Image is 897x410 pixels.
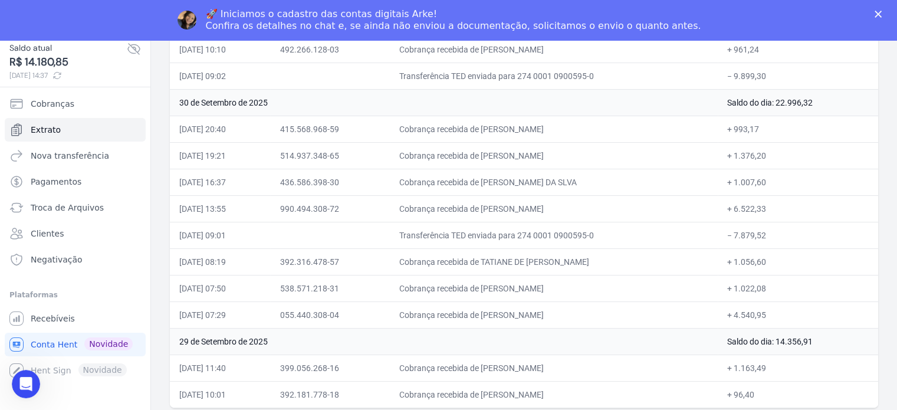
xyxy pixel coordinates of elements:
[390,381,718,408] td: Cobrança recebida de [PERSON_NAME]
[31,202,104,214] span: Troca de Arquivos
[390,116,718,142] td: Cobrança recebida de [PERSON_NAME]
[31,98,74,110] span: Cobranças
[390,355,718,381] td: Cobrança recebida de [PERSON_NAME]
[170,328,718,355] td: 29 de Setembro de 2025
[390,36,718,63] td: Cobrança recebida de [PERSON_NAME]
[170,36,270,63] td: [DATE] 10:10
[718,275,878,301] td: + 1.022,08
[170,63,270,89] td: [DATE] 09:02
[390,195,718,222] td: Cobrança recebida de [PERSON_NAME]
[718,142,878,169] td: + 1.376,20
[390,63,718,89] td: Transferência TED enviada para 274 0001 0900595-0
[170,89,718,116] td: 30 de Setembro de 2025
[170,355,270,381] td: [DATE] 11:40
[390,275,718,301] td: Cobrança recebida de [PERSON_NAME]
[31,254,83,265] span: Negativação
[9,288,141,302] div: Plataformas
[31,176,81,188] span: Pagamentos
[718,63,878,89] td: − 9.899,30
[31,313,75,324] span: Recebíveis
[5,222,146,245] a: Clientes
[5,196,146,219] a: Troca de Arquivos
[718,248,878,275] td: + 1.056,60
[170,275,270,301] td: [DATE] 07:50
[31,228,64,240] span: Clientes
[9,92,141,382] nav: Sidebar
[270,275,390,301] td: 538.571.218-31
[178,11,196,29] img: Profile image for Adriane
[390,301,718,328] td: Cobrança recebida de [PERSON_NAME]
[718,328,878,355] td: Saldo do dia: 14.356,91
[5,248,146,271] a: Negativação
[270,248,390,275] td: 392.316.478-57
[9,54,127,70] span: R$ 14.180,85
[270,355,390,381] td: 399.056.268-16
[718,355,878,381] td: + 1.163,49
[718,301,878,328] td: + 4.540,95
[84,337,133,350] span: Novidade
[5,307,146,330] a: Recebíveis
[12,370,40,398] iframe: Intercom live chat
[270,381,390,408] td: 392.181.778-18
[170,301,270,328] td: [DATE] 07:29
[170,116,270,142] td: [DATE] 20:40
[718,36,878,63] td: + 961,24
[9,70,127,81] span: [DATE] 14:37
[875,11,886,18] div: Fechar
[9,42,127,54] span: Saldo atual
[718,116,878,142] td: + 993,17
[170,222,270,248] td: [DATE] 09:01
[31,339,77,350] span: Conta Hent
[5,118,146,142] a: Extrato
[5,92,146,116] a: Cobranças
[170,381,270,408] td: [DATE] 10:01
[31,124,61,136] span: Extrato
[390,222,718,248] td: Transferência TED enviada para 274 0001 0900595-0
[5,144,146,168] a: Nova transferência
[270,116,390,142] td: 415.568.968-59
[390,169,718,195] td: Cobrança recebida de [PERSON_NAME] DA SLVA
[718,169,878,195] td: + 1.007,60
[718,89,878,116] td: Saldo do dia: 22.996,32
[5,170,146,193] a: Pagamentos
[31,150,109,162] span: Nova transferência
[206,8,701,32] div: 🚀 Iniciamos o cadastro das contas digitais Arke! Confira os detalhes no chat e, se ainda não envi...
[170,169,270,195] td: [DATE] 16:37
[170,248,270,275] td: [DATE] 08:19
[718,381,878,408] td: + 96,40
[270,169,390,195] td: 436.586.398-30
[718,222,878,248] td: − 7.879,52
[270,301,390,328] td: 055.440.308-04
[270,36,390,63] td: 492.266.128-03
[718,195,878,222] td: + 6.522,33
[270,142,390,169] td: 514.937.348-65
[390,248,718,275] td: Cobrança recebida de TATIANE DE [PERSON_NAME]
[170,195,270,222] td: [DATE] 13:55
[390,142,718,169] td: Cobrança recebida de [PERSON_NAME]
[170,142,270,169] td: [DATE] 19:21
[5,333,146,356] a: Conta Hent Novidade
[270,195,390,222] td: 990.494.308-72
